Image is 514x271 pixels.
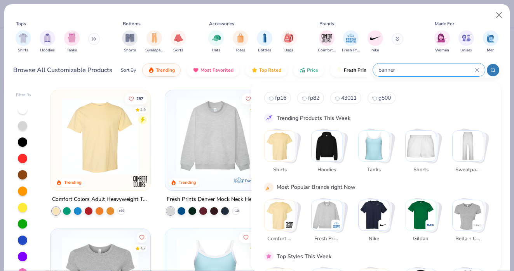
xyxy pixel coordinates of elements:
button: Stack Card Button Bella + Canvas [452,199,488,246]
img: Comfort Colors [265,200,295,230]
div: filter for Totes [233,30,248,53]
span: Nike [361,235,386,243]
img: Hoodies [312,131,342,161]
button: Stack Card Button Nike [358,199,394,246]
div: filter for Bottles [257,30,272,53]
img: Comfort Colors logo [132,173,148,189]
div: Top Styles This Week [277,252,331,260]
img: Bella + Canvas [453,200,483,230]
div: filter for Women [434,30,450,53]
span: Unisex [460,48,472,53]
button: filter button [145,30,163,53]
div: Most Popular Brands right Now [277,183,355,191]
img: Nike [380,221,387,229]
div: Made For [435,20,454,27]
button: filter button [64,30,80,53]
span: Trending [156,67,175,73]
input: Try "T-Shirt" [378,65,475,74]
div: filter for Sweatpants [145,30,163,53]
span: Sweatpants [145,48,163,53]
button: Most Favorited [187,63,239,77]
div: filter for Men [483,30,498,53]
span: g500 [378,94,391,102]
span: Fresh Prints [314,235,339,243]
img: Sweatpants [453,131,483,161]
div: filter for Tanks [64,30,80,53]
button: filter button [40,30,55,53]
button: Stack Card Button Sweatpants [452,130,488,177]
div: Sort By [121,67,136,74]
div: filter for Nike [368,30,383,53]
img: TopRated.gif [251,67,258,73]
img: Shirts Image [19,33,28,42]
img: Gildan [427,221,434,229]
div: Browse All Customizable Products [13,65,112,75]
button: filter button [342,30,360,53]
button: filter button [483,30,498,53]
img: trend_line.gif [265,114,272,121]
button: 430112 [330,92,361,104]
div: filter for Fresh Prints [342,30,360,53]
div: Trending Products This Week [277,114,350,122]
button: Fresh Prints Flash [330,63,420,77]
img: Bella + Canvas [474,221,481,229]
span: Tanks [361,166,386,174]
button: Like [125,93,147,104]
span: Sweatpants [455,166,480,174]
div: filter for Shirts [16,30,31,53]
div: filter for Bags [281,30,297,53]
button: filter button [281,30,297,53]
img: Gildan [406,200,436,230]
button: filter button [122,30,138,53]
img: Tanks Image [68,33,76,42]
img: Tanks [359,131,389,161]
button: Like [239,232,262,243]
span: Shorts [124,48,136,53]
div: 4.9 [140,107,146,113]
div: filter for Comfort Colors [318,30,336,53]
img: Totes Image [236,33,245,42]
button: filter button [318,30,336,53]
button: filter button [171,30,186,53]
button: filter button [368,30,383,53]
img: Bags Image [284,33,293,42]
button: Stack Card Button Gildan [405,199,441,246]
span: Fresh Prints [342,48,360,53]
button: filter button [208,30,224,53]
button: filter button [16,30,31,53]
button: filter button [434,30,450,53]
span: 287 [136,97,143,100]
div: Filter By [16,92,31,98]
span: Comfort Colors [267,235,292,243]
button: Close [492,8,507,23]
div: Comfort Colors Adult Heavyweight T-Shirt [52,194,149,204]
button: fp821 [297,92,324,104]
div: filter for Shorts [122,30,138,53]
span: + 10 [233,208,239,213]
img: Hats Image [212,33,221,42]
img: Skirts Image [174,33,183,42]
img: Hoodies Image [43,33,52,42]
div: filter for Hoodies [40,30,55,53]
span: Hoodies [40,48,55,53]
span: Totes [235,48,245,53]
img: Unisex Image [462,33,471,42]
div: Bottoms [123,20,141,27]
span: Price [307,67,318,73]
img: Shorts Image [125,33,134,42]
img: Nike Image [369,32,381,44]
img: Women Image [437,33,446,42]
div: 4.7 [140,245,146,251]
span: Comfort Colors [318,48,336,53]
button: Like [242,93,262,104]
img: trending.gif [148,67,154,73]
img: pink_star.gif [265,253,272,260]
div: Brands [319,20,334,27]
button: Stack Card Button Hoodies [311,130,347,177]
img: Fresh Prints [312,200,342,230]
div: filter for Hats [208,30,224,53]
img: Bottles Image [260,33,269,42]
button: filter button [233,30,248,53]
span: Shirts [267,166,292,174]
span: fp82 [308,94,319,102]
